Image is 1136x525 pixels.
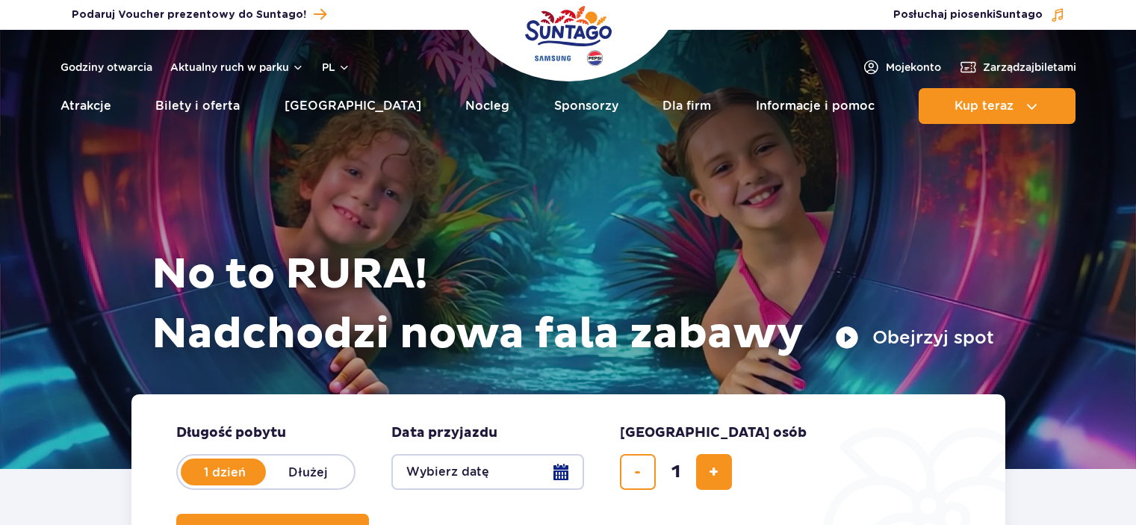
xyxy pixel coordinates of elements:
button: Aktualny ruch w parku [170,61,304,73]
span: Posłuchaj piosenki [893,7,1043,22]
button: dodaj bilet [696,454,732,490]
a: Informacje i pomoc [756,88,875,124]
span: Data przyjazdu [391,424,497,442]
button: Kup teraz [919,88,1076,124]
a: Mojekonto [862,58,941,76]
span: Suntago [996,10,1043,20]
a: Bilety i oferta [155,88,240,124]
span: Kup teraz [955,99,1014,113]
a: Zarządzajbiletami [959,58,1076,76]
a: Atrakcje [60,88,111,124]
a: Sponsorzy [554,88,618,124]
span: Długość pobytu [176,424,286,442]
button: usuń bilet [620,454,656,490]
a: [GEOGRAPHIC_DATA] [285,88,421,124]
span: Podaruj Voucher prezentowy do Suntago! [72,7,306,22]
button: Wybierz datę [391,454,584,490]
h1: No to RURA! Nadchodzi nowa fala zabawy [152,245,994,364]
input: liczba biletów [658,454,694,490]
span: Moje konto [886,60,941,75]
label: Dłużej [266,456,351,488]
span: [GEOGRAPHIC_DATA] osób [620,424,807,442]
a: Podaruj Voucher prezentowy do Suntago! [72,4,326,25]
button: Posłuchaj piosenkiSuntago [893,7,1065,22]
a: Dla firm [662,88,711,124]
button: Obejrzyj spot [835,326,994,350]
label: 1 dzień [182,456,267,488]
span: Zarządzaj biletami [983,60,1076,75]
a: Nocleg [465,88,509,124]
a: Godziny otwarcia [60,60,152,75]
button: pl [322,60,350,75]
